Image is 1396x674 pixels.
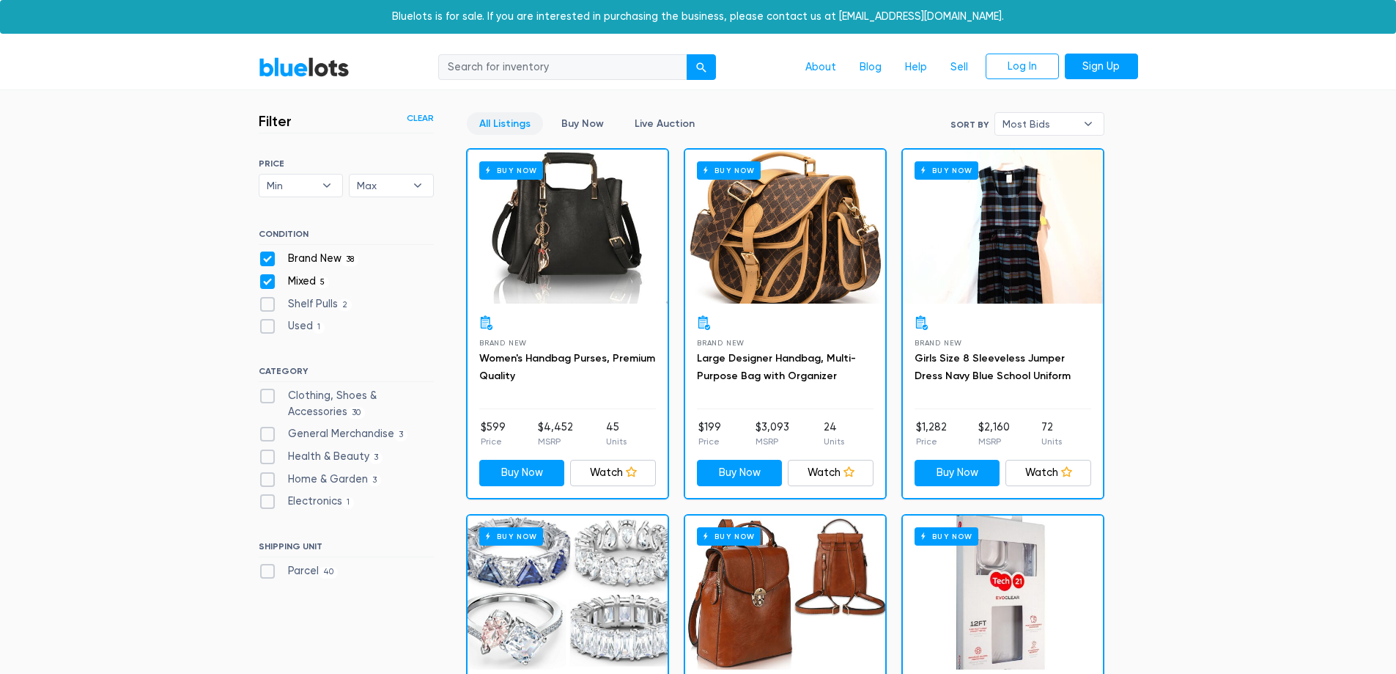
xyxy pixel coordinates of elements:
[570,460,656,486] a: Watch
[1002,113,1076,135] span: Most Bids
[848,54,893,81] a: Blog
[259,56,350,78] a: BlueLots
[467,112,543,135] a: All Listings
[259,229,434,245] h6: CONDITION
[824,435,844,448] p: Units
[259,251,359,267] label: Brand New
[259,563,339,579] label: Parcel
[824,420,844,449] li: 24
[903,150,1103,304] a: Buy Now
[481,435,506,448] p: Price
[915,527,978,546] h6: Buy Now
[1073,113,1104,135] b: ▾
[479,352,655,382] a: Women's Handbag Purses, Premium Quality
[1041,435,1062,448] p: Units
[259,449,383,465] label: Health & Beauty
[259,366,434,382] h6: CATEGORY
[685,516,885,670] a: Buy Now
[259,296,352,312] label: Shelf Pulls
[259,426,408,442] label: General Merchandise
[311,175,342,197] b: ▾
[313,322,325,334] span: 1
[697,352,856,382] a: Large Designer Handbag, Multi-Purpose Bag with Organizer
[479,460,565,486] a: Buy Now
[756,420,789,449] li: $3,093
[342,497,355,509] span: 1
[606,435,627,448] p: Units
[259,112,292,130] h3: Filter
[915,339,962,347] span: Brand New
[369,452,383,464] span: 3
[479,527,543,546] h6: Buy Now
[697,339,745,347] span: Brand New
[479,161,543,180] h6: Buy Now
[549,112,616,135] a: Buy Now
[950,118,989,131] label: Sort By
[697,527,761,546] h6: Buy Now
[939,54,980,81] a: Sell
[259,274,330,290] label: Mixed
[1005,460,1091,486] a: Watch
[347,407,366,419] span: 30
[259,388,434,420] label: Clothing, Shoes & Accessories
[338,299,352,311] span: 2
[915,460,1000,486] a: Buy Now
[402,175,433,197] b: ▾
[915,352,1071,382] a: Girls Size 8 Sleeveless Jumper Dress Navy Blue School Uniform
[916,420,947,449] li: $1,282
[259,541,434,557] h6: SHIPPING UNIT
[341,254,359,266] span: 38
[407,111,434,125] a: Clear
[915,161,978,180] h6: Buy Now
[468,516,668,670] a: Buy Now
[259,472,382,488] label: Home & Garden
[468,150,668,304] a: Buy Now
[794,54,848,81] a: About
[986,54,1059,80] a: Log In
[394,430,408,442] span: 3
[319,567,339,579] span: 40
[622,112,707,135] a: Live Auction
[438,54,687,81] input: Search for inventory
[685,150,885,304] a: Buy Now
[267,175,315,197] span: Min
[259,318,325,334] label: Used
[893,54,939,81] a: Help
[1041,420,1062,449] li: 72
[788,460,874,486] a: Watch
[916,435,947,448] p: Price
[978,420,1010,449] li: $2,160
[606,420,627,449] li: 45
[259,494,355,510] label: Electronics
[1065,54,1138,80] a: Sign Up
[357,175,405,197] span: Max
[316,276,330,288] span: 5
[538,420,573,449] li: $4,452
[697,161,761,180] h6: Buy Now
[481,420,506,449] li: $599
[698,435,721,448] p: Price
[756,435,789,448] p: MSRP
[698,420,721,449] li: $199
[903,516,1103,670] a: Buy Now
[479,339,527,347] span: Brand New
[538,435,573,448] p: MSRP
[697,460,783,486] a: Buy Now
[368,475,382,486] span: 3
[978,435,1010,448] p: MSRP
[259,158,434,169] h6: PRICE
